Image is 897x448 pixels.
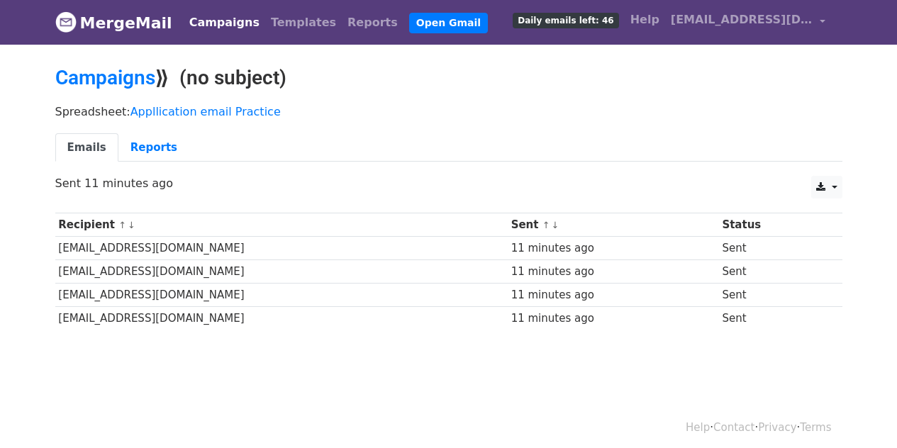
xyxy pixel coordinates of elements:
[55,66,842,90] h2: ⟫ (no subject)
[719,237,826,260] td: Sent
[513,13,618,28] span: Daily emails left: 46
[265,9,342,37] a: Templates
[55,176,842,191] p: Sent 11 minutes ago
[409,13,488,33] a: Open Gmail
[55,307,508,330] td: [EMAIL_ADDRESS][DOMAIN_NAME]
[713,421,754,434] a: Contact
[719,284,826,307] td: Sent
[55,260,508,284] td: [EMAIL_ADDRESS][DOMAIN_NAME]
[671,11,813,28] span: [EMAIL_ADDRESS][DOMAIN_NAME]
[118,133,189,162] a: Reports
[625,6,665,34] a: Help
[55,133,118,162] a: Emails
[55,11,77,33] img: MergeMail logo
[184,9,265,37] a: Campaigns
[719,213,826,237] th: Status
[55,104,842,119] p: Spreadsheet:
[719,260,826,284] td: Sent
[511,310,715,327] div: 11 minutes ago
[719,307,826,330] td: Sent
[542,220,550,230] a: ↑
[118,220,126,230] a: ↑
[55,284,508,307] td: [EMAIL_ADDRESS][DOMAIN_NAME]
[55,8,172,38] a: MergeMail
[508,213,719,237] th: Sent
[551,220,559,230] a: ↓
[55,213,508,237] th: Recipient
[665,6,831,39] a: [EMAIL_ADDRESS][DOMAIN_NAME]
[128,220,135,230] a: ↓
[511,240,715,257] div: 11 minutes ago
[686,421,710,434] a: Help
[55,237,508,260] td: [EMAIL_ADDRESS][DOMAIN_NAME]
[511,264,715,280] div: 11 minutes ago
[342,9,403,37] a: Reports
[507,6,624,34] a: Daily emails left: 46
[130,105,281,118] a: Appllication email Practice
[511,287,715,303] div: 11 minutes ago
[55,66,155,89] a: Campaigns
[800,421,831,434] a: Terms
[758,421,796,434] a: Privacy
